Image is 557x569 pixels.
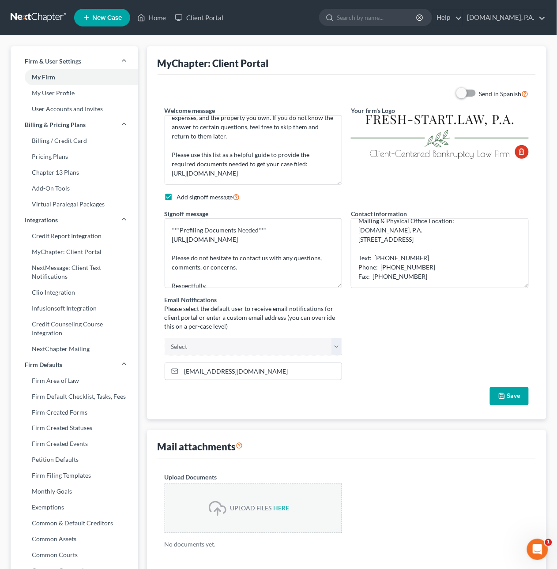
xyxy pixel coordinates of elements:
iframe: Intercom live chat [527,539,548,560]
div: UPLOAD FILES [230,504,271,513]
span: New Case [92,15,122,21]
a: Add-On Tools [11,180,138,196]
a: Exemptions [11,500,138,516]
span: Firm & User Settings [25,57,81,66]
p: No documents yet. [165,540,342,549]
a: Clio Integration [11,284,138,300]
a: Firm Created Events [11,436,138,452]
a: NextChapter Mailing [11,341,138,357]
a: Pricing Plans [11,149,138,165]
label: Welcome message [165,106,215,115]
label: Contact information [351,209,407,218]
a: Firm Created Forms [11,404,138,420]
div: Mail attachments [158,441,243,453]
a: NextMessage: Client Text Notifications [11,260,138,284]
label: Signoff message [165,209,209,218]
a: Firm Default Checklist, Tasks, Fees [11,389,138,404]
a: Common & Default Creditors [11,516,138,532]
span: Firm Defaults [25,360,62,369]
input: Search by name... [337,9,418,26]
span: Add signoff message [177,193,233,201]
a: My User Profile [11,85,138,101]
a: My Firm [11,69,138,85]
a: Common Courts [11,547,138,563]
a: Petition Defaults [11,452,138,468]
a: Chapter 13 Plans [11,165,138,180]
a: Firm Filing Templates [11,468,138,484]
a: Monthly Goals [11,484,138,500]
a: MyChapter: Client Portal [11,244,138,260]
a: Credit Report Integration [11,228,138,244]
div: MyChapter: Client Portal [158,57,269,70]
a: [DOMAIN_NAME], P.A. [463,10,546,26]
a: Firm Defaults [11,357,138,373]
a: Credit Counseling Course Integration [11,316,138,341]
label: Upload Documents [165,473,217,482]
a: Help [433,10,462,26]
span: 1 [545,539,552,546]
a: Infusionsoft Integration [11,300,138,316]
a: Firm & User Settings [11,53,138,69]
label: Email Notifications [165,295,217,304]
a: Billing / Credit Card [11,133,138,149]
a: Virtual Paralegal Packages [11,196,138,212]
a: Common Assets [11,532,138,547]
a: Client Portal [170,10,228,26]
a: User Accounts and Invites [11,101,138,117]
a: Firm Area of Law [11,373,138,389]
input: Enter email... [181,363,342,380]
a: Home [133,10,170,26]
span: Send in Spanish [479,90,522,97]
label: Your firm's Logo [351,106,395,115]
span: Billing & Pricing Plans [25,120,86,129]
button: Save [490,387,529,406]
span: Integrations [25,216,58,225]
a: Firm Created Statuses [11,420,138,436]
a: Billing & Pricing Plans [11,117,138,133]
a: Integrations [11,212,138,228]
img: f5e295b6-9ae9-485e-a4cb-f27ace60d076.png [351,115,529,159]
p: Please select the default user to receive email notifications for client portal or enter a custom... [165,304,342,331]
